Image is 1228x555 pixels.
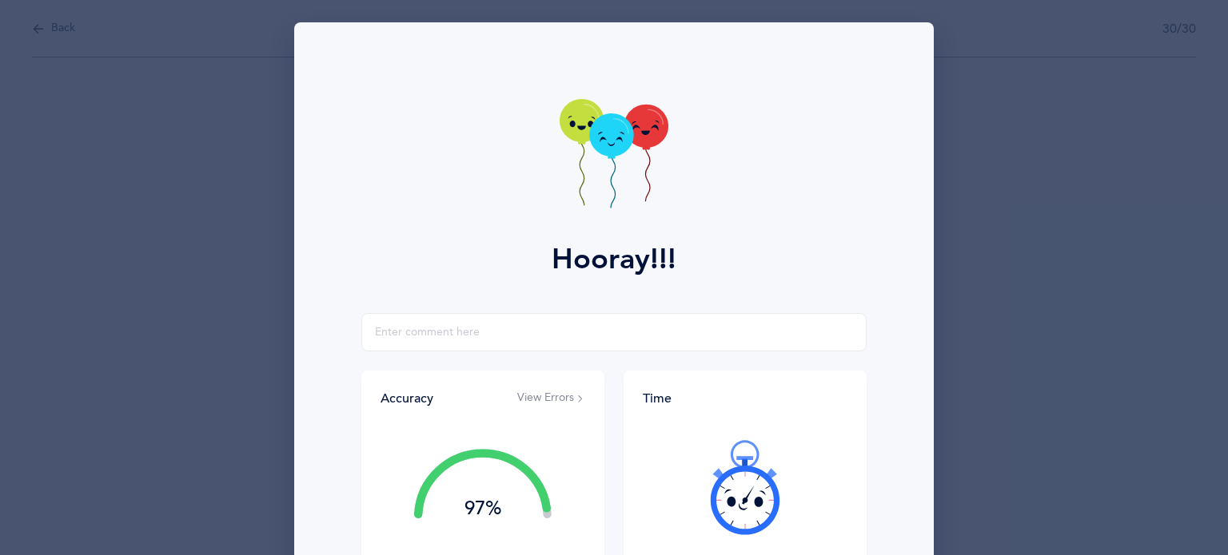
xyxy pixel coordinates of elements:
[643,390,847,407] div: Time
[414,499,552,518] div: 97%
[361,313,867,351] input: Enter comment here
[517,390,585,406] button: View Errors
[381,390,433,407] div: Accuracy
[552,238,676,281] div: Hooray!!!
